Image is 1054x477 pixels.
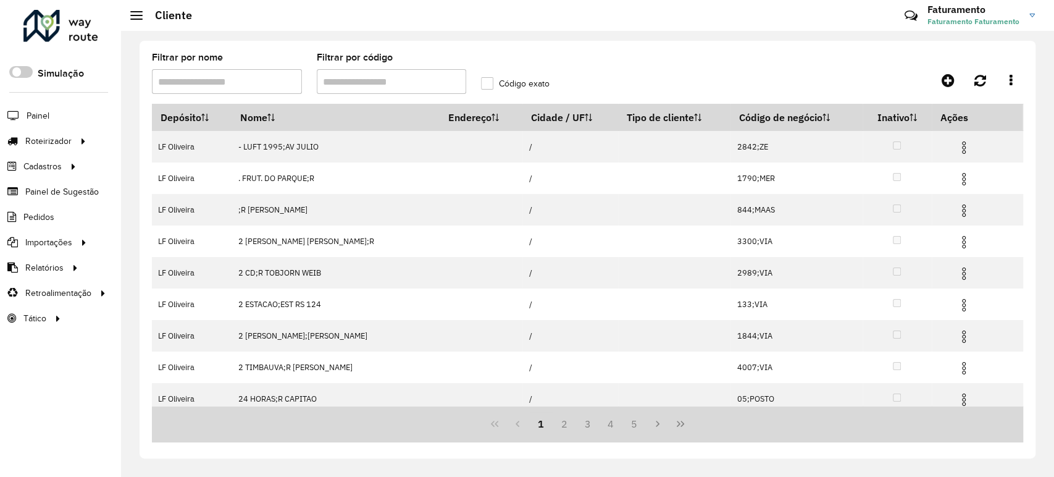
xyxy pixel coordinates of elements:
td: / [522,383,618,415]
td: LF Oliveira [152,352,232,383]
td: 1790;MER [730,163,863,194]
th: Código de negócio [730,104,863,131]
td: 2989;VIA [730,257,863,289]
td: LF Oliveira [152,163,232,194]
td: 24 HORAS;R CAPITAO [232,383,440,415]
td: 4007;VIA [730,352,863,383]
td: 2 ESTACAO;EST RS 124 [232,289,440,320]
label: Simulação [38,66,84,81]
span: Importações [25,236,72,249]
td: LF Oliveira [152,131,232,163]
span: Roteirizador [25,135,72,148]
button: 1 [529,412,553,436]
td: / [522,131,618,163]
span: Faturamento Faturamento [927,16,1020,27]
td: LF Oliveira [152,289,232,320]
th: Cidade / UF [522,104,618,131]
td: 133;VIA [730,289,863,320]
td: 2 [PERSON_NAME];[PERSON_NAME] [232,320,440,352]
td: LF Oliveira [152,383,232,415]
td: . FRUT. DO PARQUE;R [232,163,440,194]
button: 3 [576,412,600,436]
button: Next Page [646,412,669,436]
th: Depósito [152,104,232,131]
th: Nome [232,104,440,131]
td: LF Oliveira [152,226,232,257]
td: LF Oliveira [152,320,232,352]
td: / [522,320,618,352]
h2: Cliente [143,9,192,22]
a: Contato Rápido [898,2,924,29]
label: Código exato [481,77,550,90]
td: 2 [PERSON_NAME] [PERSON_NAME];R [232,226,440,257]
td: - LUFT 1995;AV JULIO [232,131,440,163]
button: Last Page [669,412,692,436]
h3: Faturamento [927,4,1020,15]
label: Filtrar por nome [152,50,223,65]
td: / [522,289,618,320]
span: Pedidos [23,211,54,224]
td: 2 CD;R TOBJORN WEIB [232,257,440,289]
td: ;R [PERSON_NAME] [232,194,440,226]
div: Críticas? Dúvidas? Elogios? Sugestões? Entre em contato conosco! [757,4,886,37]
td: 3300;VIA [730,226,863,257]
span: Painel de Sugestão [25,185,99,198]
span: Painel [27,109,49,122]
td: 2842;ZE [730,131,863,163]
span: Relatórios [25,261,64,274]
td: 1844;VIA [730,320,863,352]
td: 2 TIMBAUVA;R [PERSON_NAME] [232,352,440,383]
label: Filtrar por código [317,50,393,65]
th: Inativo [863,104,932,131]
td: / [522,163,618,194]
td: 844;MAAS [730,194,863,226]
span: Retroalimentação [25,287,91,300]
th: Tipo de cliente [618,104,730,131]
td: / [522,257,618,289]
td: / [522,352,618,383]
td: / [522,194,618,226]
button: 4 [599,412,622,436]
span: Tático [23,312,46,325]
button: 5 [622,412,646,436]
th: Endereço [440,104,522,131]
td: LF Oliveira [152,257,232,289]
td: LF Oliveira [152,194,232,226]
span: Cadastros [23,160,62,173]
th: Ações [932,104,1006,130]
td: / [522,226,618,257]
td: 05;POSTO [730,383,863,415]
button: 2 [553,412,576,436]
